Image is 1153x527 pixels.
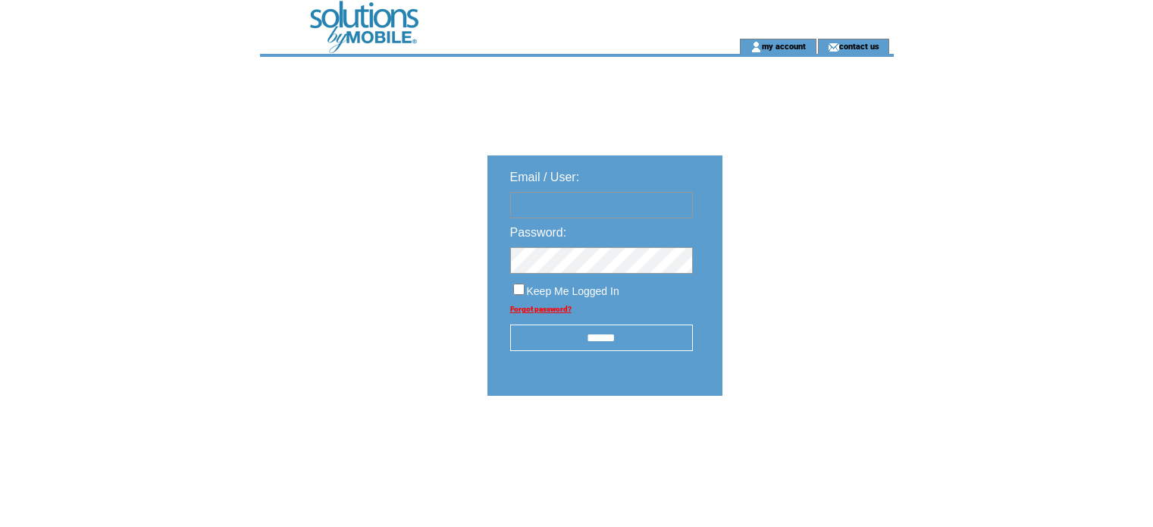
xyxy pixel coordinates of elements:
span: Keep Me Logged In [527,285,619,297]
span: Email / User: [510,171,580,184]
img: transparent.png [766,434,842,453]
img: contact_us_icon.gif [828,41,839,53]
img: account_icon.gif [750,41,762,53]
a: contact us [839,41,879,51]
a: my account [762,41,806,51]
a: Forgot password? [510,305,572,313]
span: Password: [510,226,567,239]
